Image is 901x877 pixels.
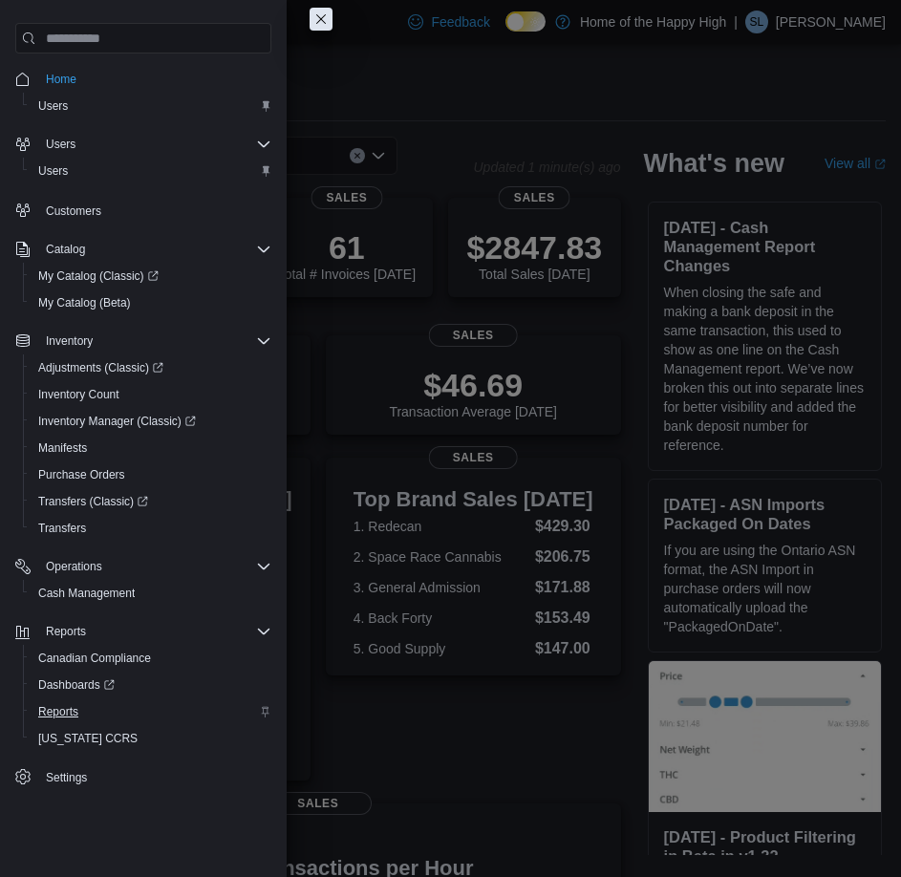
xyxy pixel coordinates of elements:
a: Inventory Manager (Classic) [31,410,204,433]
a: Customers [38,200,109,223]
span: Manifests [31,437,271,460]
span: My Catalog (Classic) [38,268,159,284]
button: Reports [38,620,94,643]
span: Transfers [31,517,271,540]
span: Inventory [38,330,271,353]
span: Transfers [38,521,86,536]
button: Home [8,65,279,93]
span: Purchase Orders [31,463,271,486]
a: Users [31,160,75,182]
button: Users [38,133,83,156]
a: Inventory Manager (Classic) [23,408,279,435]
span: My Catalog (Beta) [31,291,271,314]
span: Users [46,137,75,152]
span: Inventory Manager (Classic) [31,410,271,433]
a: Settings [38,766,95,789]
span: Canadian Compliance [38,651,151,666]
button: Inventory Count [23,381,279,408]
a: Transfers (Classic) [23,488,279,515]
span: Dashboards [38,677,115,693]
span: Purchase Orders [38,467,125,482]
span: Canadian Compliance [31,647,271,670]
nav: Complex example [15,57,271,795]
span: Catalog [38,238,271,261]
a: Dashboards [23,672,279,698]
a: Users [31,95,75,118]
span: Users [38,98,68,114]
span: Adjustments (Classic) [38,360,163,375]
a: Inventory Count [31,383,127,406]
span: Cash Management [38,586,135,601]
span: Adjustments (Classic) [31,356,271,379]
button: Inventory [8,328,279,354]
a: Purchase Orders [31,463,133,486]
span: Users [31,160,271,182]
a: Dashboards [31,674,122,696]
a: Cash Management [31,582,142,605]
button: Transfers [23,515,279,542]
span: Settings [38,765,271,789]
span: My Catalog (Beta) [38,295,131,310]
span: Reports [38,704,78,719]
span: [US_STATE] CCRS [38,731,138,746]
button: Cash Management [23,580,279,607]
button: Purchase Orders [23,461,279,488]
button: Manifests [23,435,279,461]
span: Transfers (Classic) [38,494,148,509]
button: Catalog [8,236,279,263]
button: Reports [8,618,279,645]
button: Inventory [38,330,100,353]
button: Reports [23,698,279,725]
button: Close this dialog [310,8,333,31]
span: Users [38,163,68,179]
a: Adjustments (Classic) [31,356,171,379]
span: Customers [46,203,101,219]
a: Adjustments (Classic) [23,354,279,381]
a: Home [38,68,84,91]
span: Users [31,95,271,118]
span: Cash Management [31,582,271,605]
button: Users [23,93,279,119]
span: Operations [46,559,102,574]
span: Catalog [46,242,85,257]
span: Reports [46,624,86,639]
span: Inventory Count [31,383,271,406]
button: Operations [38,555,110,578]
a: My Catalog (Classic) [23,263,279,289]
button: Operations [8,553,279,580]
button: Customers [8,196,279,224]
a: Reports [31,700,86,723]
a: My Catalog (Classic) [31,265,166,288]
span: Reports [31,700,271,723]
button: Settings [8,763,279,791]
span: Dashboards [31,674,271,696]
a: Transfers (Classic) [31,490,156,513]
span: Home [46,72,76,87]
button: Users [8,131,279,158]
button: My Catalog (Beta) [23,289,279,316]
button: Canadian Compliance [23,645,279,672]
span: Inventory [46,333,93,349]
a: My Catalog (Beta) [31,291,139,314]
span: Users [38,133,271,156]
span: Customers [38,198,271,222]
span: Reports [38,620,271,643]
span: My Catalog (Classic) [31,265,271,288]
span: Washington CCRS [31,727,271,750]
span: Manifests [38,440,87,456]
a: Transfers [31,517,94,540]
button: [US_STATE] CCRS [23,725,279,752]
a: Manifests [31,437,95,460]
span: Operations [38,555,271,578]
span: Inventory Count [38,387,119,402]
span: Home [38,67,271,91]
button: Users [23,158,279,184]
span: Inventory Manager (Classic) [38,414,196,429]
button: Catalog [38,238,93,261]
a: [US_STATE] CCRS [31,727,145,750]
span: Settings [46,770,87,785]
span: Transfers (Classic) [31,490,271,513]
a: Canadian Compliance [31,647,159,670]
